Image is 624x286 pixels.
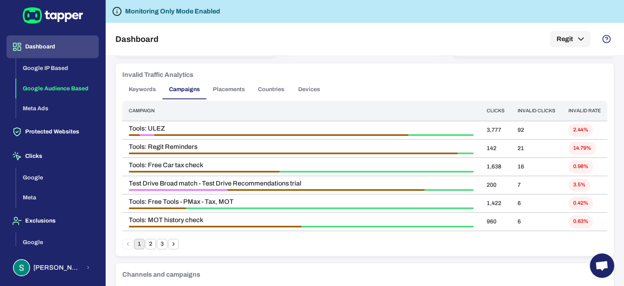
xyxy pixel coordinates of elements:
[562,101,607,121] th: Invalid rate
[480,194,511,212] td: 1,422
[480,139,511,157] td: 142
[168,239,179,249] button: Go to next page
[291,80,327,99] button: Devices
[122,80,162,99] button: Keywords
[568,145,596,152] span: 14.79%
[129,226,301,227] div: Geographical Inconsistency • 3
[122,270,200,279] h6: Channels and campaigns
[6,120,99,143] button: Protected Websites
[16,232,99,253] button: Google
[16,194,99,201] a: Meta
[457,153,474,154] div: Threat • 1
[590,253,614,278] div: Open chat
[16,238,99,245] a: Google
[6,43,99,50] a: Dashboard
[568,127,593,133] span: 2.44%
[480,101,511,121] th: Clicks
[16,58,99,79] button: Google IP Based
[16,84,99,91] a: Google Audience Based
[511,176,562,194] td: 7
[140,134,154,136] div: Data Center • 4
[511,194,562,212] td: 6
[16,105,99,111] a: Meta Ads
[16,98,99,119] button: Meta Ads
[129,153,457,154] div: Geographical Inconsistency • 20
[6,145,99,168] button: Clicks
[568,200,593,207] span: 0.42%
[480,157,511,176] td: 1,638
[251,80,291,99] button: Countries
[129,216,474,224] span: Tools: MOT history check
[115,34,158,44] h5: Dashboard
[134,239,145,249] button: page 1
[6,152,99,159] a: Clicks
[511,121,562,139] td: 92
[511,212,562,231] td: 6
[129,189,227,191] div: Data Center • 2
[6,210,99,232] button: Exclusions
[125,7,220,16] h6: Monitoring Only Mode Enabled
[480,121,511,139] td: 3,777
[16,188,99,208] button: Meta
[511,139,562,157] td: 21
[162,80,206,99] button: Campaigns
[129,134,140,136] div: Aborted Ad Click • 3
[16,79,99,99] button: Google Audience Based
[122,70,193,80] h6: Invalid Traffic Analytics
[16,64,99,71] a: Google IP Based
[145,239,156,249] button: Go to page 2
[33,264,81,272] span: [PERSON_NAME] [PERSON_NAME]
[129,161,474,169] span: Tools: Free Car tax check
[6,217,99,224] a: Exclusions
[112,7,122,16] svg: Tapper is not blocking any fraudulent activity for this domain
[425,189,474,191] div: Threat • 1
[154,134,409,136] div: Geographical Inconsistency • 70
[301,226,474,227] div: Threat • 3
[568,163,593,170] span: 0.98%
[16,168,99,188] button: Google
[129,179,474,188] span: Test Drive Broad match - Test Drive Recommendations trial
[157,239,167,249] button: Go to page 3
[480,176,511,194] td: 200
[511,157,562,176] td: 16
[480,212,511,231] td: 960
[129,124,474,133] span: Tools: ULEZ
[408,134,474,136] div: Threat • 18
[550,31,591,47] button: Regit
[6,128,99,135] a: Protected Websites
[129,143,474,151] span: Tools: Regit Reminders
[6,35,99,58] button: Dashboard
[14,260,29,275] img: Stuart Parkin
[186,207,474,209] div: Threat • 5
[129,198,474,206] span: Tools: Free Tools - PMax - Tax, MOT
[16,173,99,180] a: Google
[129,171,279,172] div: Geographical Inconsistency • 7
[511,101,562,121] th: Invalid clicks
[206,80,251,99] button: Placements
[122,101,480,121] th: Campaign
[279,171,474,172] div: Threat • 9
[122,239,179,249] nav: pagination navigation
[227,189,425,191] div: Geographical Inconsistency • 4
[568,218,593,225] span: 0.63%
[568,181,590,188] span: 3.5%
[129,207,186,209] div: Geographical Inconsistency • 1
[6,256,99,279] button: Stuart Parkin[PERSON_NAME] [PERSON_NAME]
